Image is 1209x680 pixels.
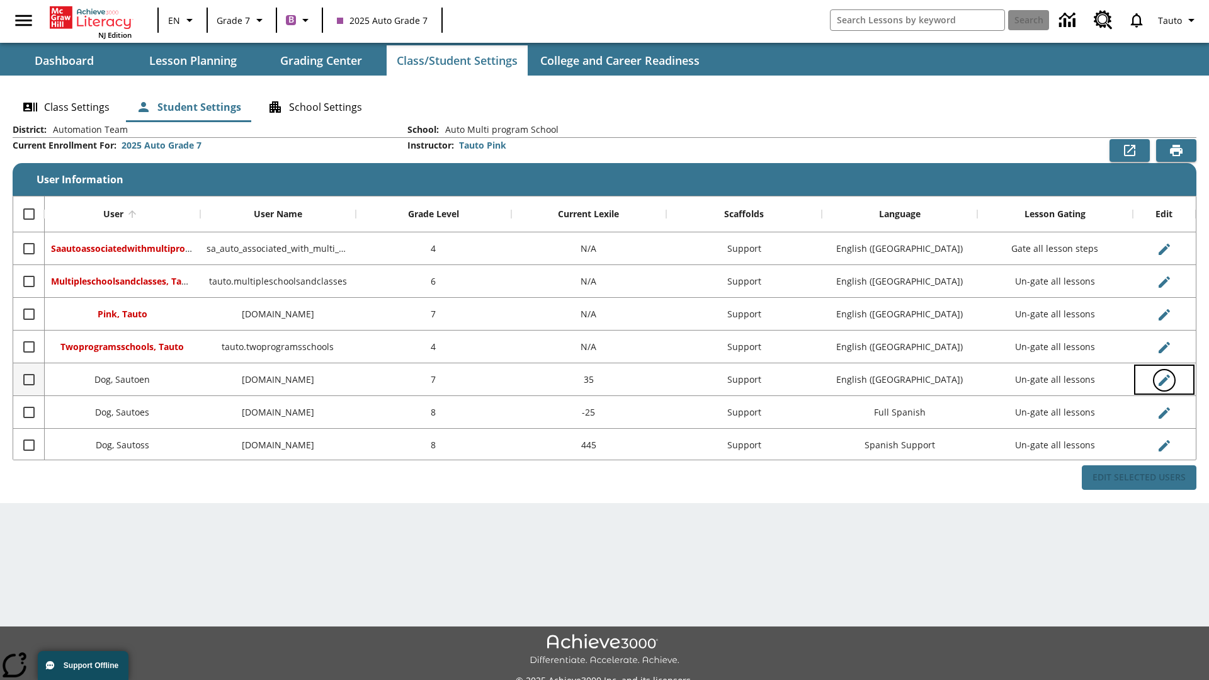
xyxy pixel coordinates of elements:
div: Tauto Pink [459,139,506,152]
div: English (US) [822,363,977,396]
div: tauto.pink [200,298,356,331]
div: User Name [254,208,302,220]
button: Grade: Grade 7, Select a grade [212,9,272,31]
span: User Information [37,173,123,186]
a: Notifications [1120,4,1153,37]
div: Un-gate all lessons [977,363,1133,396]
div: Gate all lesson steps [977,232,1133,265]
div: Class/Student Settings [13,92,1196,122]
img: Achieve3000 Differentiate Accelerate Achieve [530,634,679,666]
div: Lesson Gating [1025,208,1086,220]
div: User [103,208,123,220]
input: search field [831,10,1004,30]
div: Support [666,265,822,298]
button: Class Settings [13,92,120,122]
div: Grade Level [408,208,459,220]
div: N/A [511,298,667,331]
a: Resource Center, Will open in new tab [1086,3,1120,37]
button: College and Career Readiness [530,45,710,76]
div: 4 [356,331,511,363]
div: Support [666,429,822,462]
div: tauto.twoprogramsschools [200,331,356,363]
span: Auto Multi program School [439,123,559,136]
div: sautoss.dog [200,429,356,462]
button: Support Offline [38,651,128,680]
span: NJ Edition [98,30,132,40]
div: 8 [356,396,511,429]
span: Multipleschoolsandclasses, Tauto [51,275,196,287]
span: Automation Team [47,123,128,136]
div: English (US) [822,331,977,363]
div: Home [50,4,132,40]
div: 35 [511,363,667,396]
div: N/A [511,232,667,265]
div: 6 [356,265,511,298]
h2: Current Enrollment For : [13,140,116,151]
div: N/A [511,265,667,298]
div: Un-gate all lessons [977,265,1133,298]
div: Support [666,363,822,396]
div: Un-gate all lessons [977,396,1133,429]
button: Profile/Settings [1153,9,1204,31]
div: Support [666,396,822,429]
div: Un-gate all lessons [977,298,1133,331]
span: B [288,12,294,28]
span: 2025 Auto Grade 7 [337,14,428,27]
h2: District : [13,125,47,135]
div: Scaffolds [724,208,764,220]
span: Dog, Sautoes [95,406,149,418]
div: English (US) [822,265,977,298]
button: Edit User [1152,368,1177,393]
div: Spanish Support [822,429,977,462]
div: 4 [356,232,511,265]
a: Data Center [1052,3,1086,38]
div: Language [879,208,921,220]
div: 7 [356,298,511,331]
span: Dog, Sautoen [94,373,150,385]
div: 445 [511,429,667,462]
button: Language: EN, Select a language [162,9,203,31]
span: Pink, Tauto [98,308,147,320]
span: EN [168,14,180,27]
span: Twoprogramsschools, Tauto [60,341,184,353]
span: Dog, Sautoss [96,439,149,451]
div: Full Spanish [822,396,977,429]
span: Grade 7 [217,14,250,27]
button: Lesson Planning [130,45,256,76]
div: 8 [356,429,511,462]
button: Dashboard [1,45,127,76]
button: Export to CSV [1110,139,1150,162]
div: sautoes.dog [200,396,356,429]
span: Saautoassociatedwithmultiprogr, Saautoassociatedwithmultiprogr [51,242,342,254]
div: N/A [511,331,667,363]
div: Current Lexile [558,208,619,220]
span: Support Offline [64,661,118,670]
button: Print Preview [1156,139,1196,162]
div: English (US) [822,298,977,331]
div: User Information [13,123,1196,490]
button: School Settings [258,92,372,122]
div: 7 [356,363,511,396]
div: Support [666,232,822,265]
button: Edit User [1152,237,1177,262]
div: sautoen.dog [200,363,356,396]
div: Edit [1155,208,1172,220]
button: Edit User [1152,302,1177,327]
button: Edit User [1152,269,1177,295]
button: Grading Center [258,45,384,76]
button: Class/Student Settings [387,45,528,76]
button: Edit User [1152,335,1177,360]
div: Un-gate all lessons [977,331,1133,363]
h2: Instructor : [407,140,454,151]
h2: School : [407,125,439,135]
div: tauto.multipleschoolsandclasses [200,265,356,298]
button: Boost Class color is purple. Change class color [281,9,318,31]
button: Student Settings [126,92,251,122]
div: Support [666,298,822,331]
button: Open side menu [5,2,42,39]
div: 2025 Auto Grade 7 [122,139,201,152]
div: Support [666,331,822,363]
span: Tauto [1158,14,1182,27]
div: English (US) [822,232,977,265]
button: Edit User [1152,400,1177,426]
